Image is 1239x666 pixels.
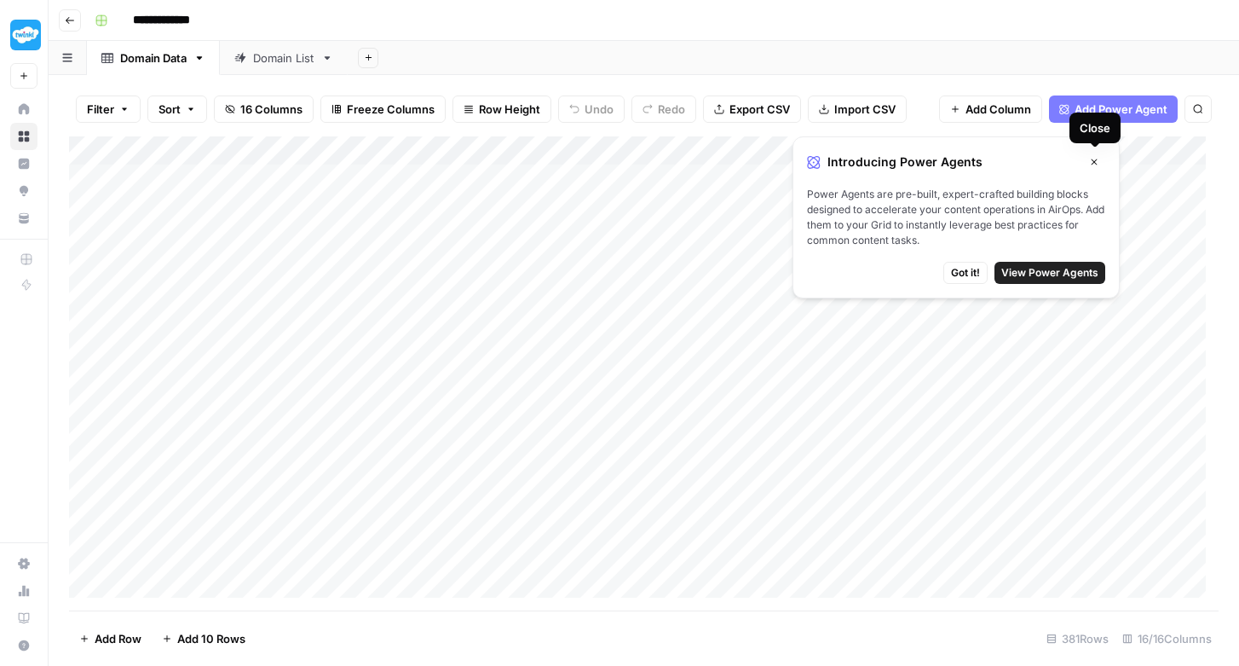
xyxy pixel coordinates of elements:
span: Redo [658,101,685,118]
div: Domain List [253,49,314,67]
a: Learning Hub [10,605,37,632]
span: Export CSV [729,101,790,118]
span: Add 10 Rows [177,630,245,647]
span: Add Row [95,630,141,647]
button: Undo [558,96,625,123]
button: Workspace: Twinkl [10,14,37,56]
div: Close [1080,119,1110,136]
a: Usage [10,577,37,605]
a: Insights [10,150,37,177]
a: Domain List [220,41,348,75]
button: Export CSV [703,96,801,123]
button: Help + Support [10,632,37,659]
button: Add Power Agent [1049,96,1178,123]
button: 16 Columns [214,96,314,123]
span: Freeze Columns [347,101,435,118]
button: Redo [631,96,696,123]
span: Add Column [965,101,1031,118]
button: Import CSV [808,96,907,123]
button: Add Column [939,96,1042,123]
span: Sort [158,101,181,118]
span: Import CSV [834,101,896,118]
span: Got it! [951,265,980,281]
span: Row Height [479,101,540,118]
div: Introducing Power Agents [807,151,1105,173]
button: Add Row [69,625,152,652]
span: Undo [585,101,614,118]
a: Home [10,96,37,123]
div: Domain Data [120,49,187,67]
button: Filter [76,96,141,123]
a: Settings [10,550,37,577]
span: Filter [87,101,114,118]
button: Freeze Columns [320,96,446,123]
a: Opportunities [10,177,37,205]
button: Row Height [452,96,551,123]
a: Your Data [10,205,37,232]
a: Browse [10,123,37,150]
span: Power Agents are pre-built, expert-crafted building blocks designed to accelerate your content op... [807,187,1105,248]
div: 381 Rows [1040,625,1115,652]
span: View Power Agents [1001,265,1098,281]
img: Twinkl Logo [10,20,41,50]
button: Add 10 Rows [152,625,256,652]
span: Add Power Agent [1075,101,1167,118]
button: View Power Agents [994,262,1105,284]
button: Sort [147,96,207,123]
a: Domain Data [87,41,220,75]
span: 16 Columns [240,101,303,118]
div: 16/16 Columns [1115,625,1219,652]
button: Got it! [943,262,988,284]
